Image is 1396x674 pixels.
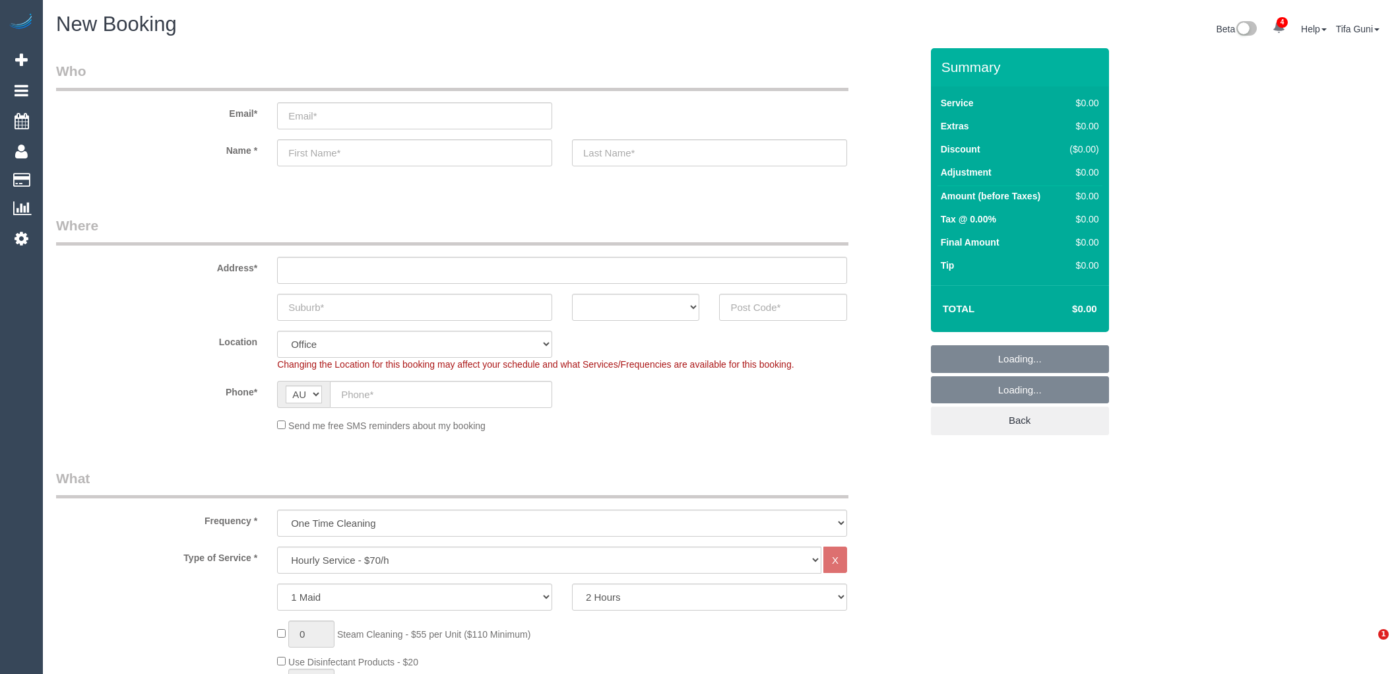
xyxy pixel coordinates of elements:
[1064,236,1099,249] div: $0.00
[719,294,846,321] input: Post Code*
[56,469,848,498] legend: What
[1301,24,1327,34] a: Help
[46,331,267,349] label: Location
[941,119,969,133] label: Extras
[941,189,1040,203] label: Amount (before Taxes)
[277,294,552,321] input: Suburb*
[46,139,267,157] label: Name *
[941,96,974,110] label: Service
[1064,119,1099,133] div: $0.00
[941,143,980,156] label: Discount
[941,259,955,272] label: Tip
[1064,96,1099,110] div: $0.00
[8,13,34,32] img: Automaid Logo
[288,657,418,667] span: Use Disinfectant Products - $20
[1351,629,1383,661] iframe: Intercom live chat
[1277,17,1288,28] span: 4
[288,421,486,431] span: Send me free SMS reminders about my booking
[1064,213,1099,226] div: $0.00
[1064,166,1099,179] div: $0.00
[56,61,848,91] legend: Who
[1336,24,1380,34] a: Tifa Guni
[56,216,848,246] legend: Where
[941,166,992,179] label: Adjustment
[46,381,267,399] label: Phone*
[337,629,530,640] span: Steam Cleaning - $55 per Unit ($110 Minimum)
[941,59,1102,75] h3: Summary
[1032,304,1096,315] h4: $0.00
[46,257,267,275] label: Address*
[941,213,996,226] label: Tax @ 0.00%
[56,13,177,36] span: New Booking
[46,102,267,120] label: Email*
[46,510,267,527] label: Frequency *
[943,303,975,314] strong: Total
[1216,24,1257,34] a: Beta
[46,547,267,564] label: Type of Service *
[277,139,552,166] input: First Name*
[1064,259,1099,272] div: $0.00
[1266,13,1292,42] a: 4
[330,381,552,408] input: Phone*
[931,407,1109,434] a: Back
[1235,21,1257,38] img: New interface
[572,139,847,166] input: Last Name*
[1064,143,1099,156] div: ($0.00)
[277,359,794,370] span: Changing the Location for this booking may affect your schedule and what Services/Frequencies are...
[1378,629,1389,640] span: 1
[941,236,999,249] label: Final Amount
[277,102,552,129] input: Email*
[1064,189,1099,203] div: $0.00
